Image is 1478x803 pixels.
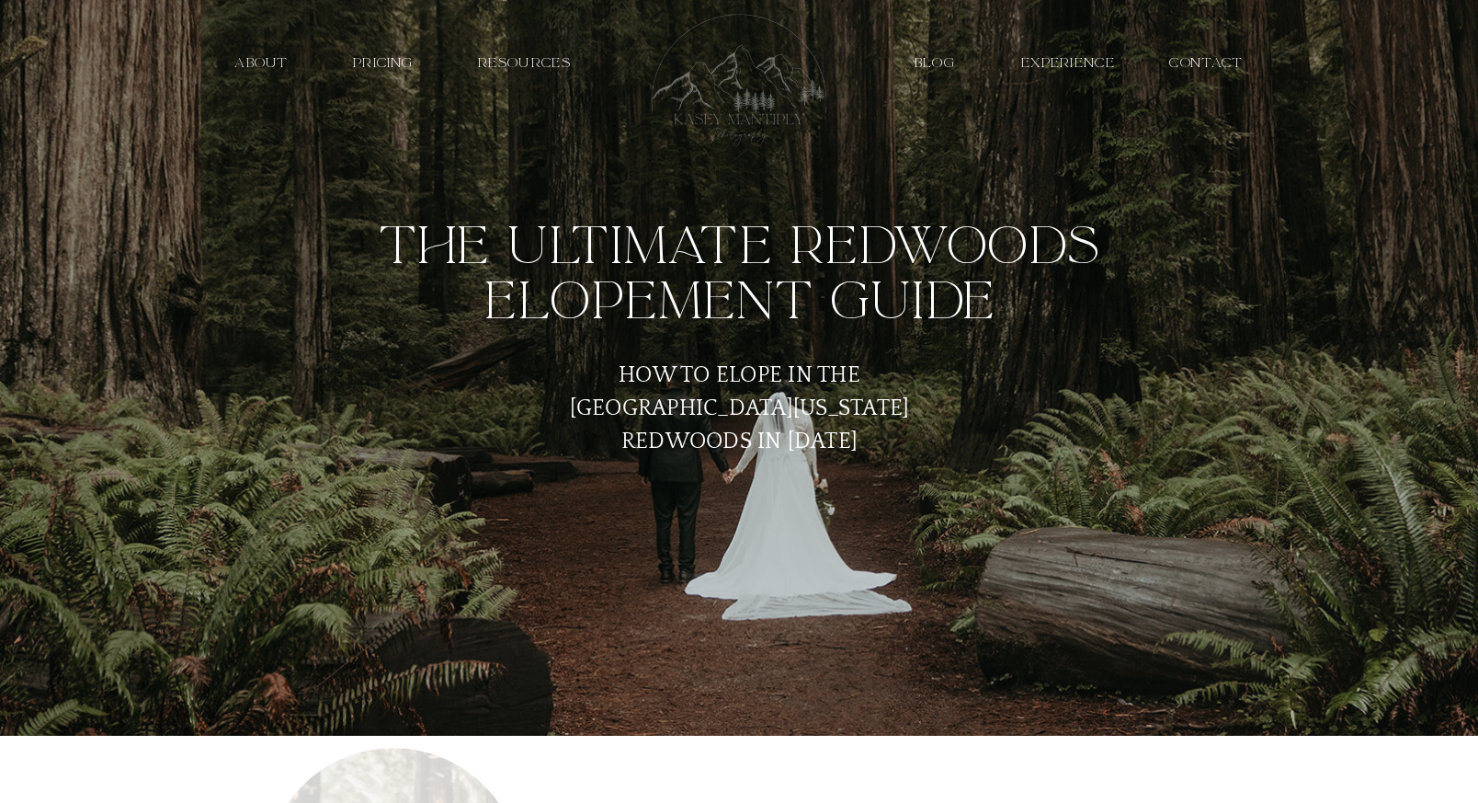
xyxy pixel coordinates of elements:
[349,218,1130,329] h1: The Ultimate Redwoods Elopement Guide
[1162,54,1251,72] a: contact
[340,54,426,72] a: PRICING
[461,54,587,72] a: resources
[1017,54,1120,72] a: EXPERIENCE
[219,54,304,72] a: about
[547,359,932,423] h2: How to Elope in the [GEOGRAPHIC_DATA][US_STATE] Redwoods in [DATE]
[904,54,966,72] a: Blog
